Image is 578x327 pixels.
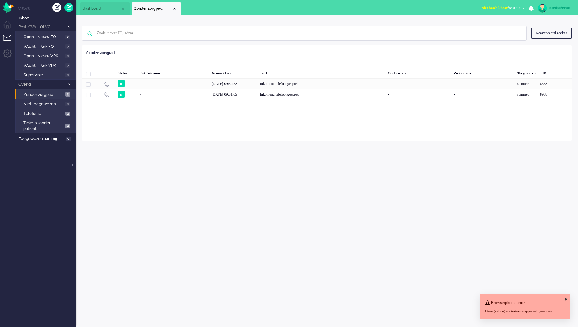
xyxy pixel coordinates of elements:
div: denisehmsc [549,5,572,11]
a: Wacht - Park VPK 0 [18,62,75,69]
span: dashboard [83,6,121,11]
li: Niet beschikbaarfor 00:00 [478,2,529,15]
span: o [118,80,125,87]
span: 0 [65,102,70,106]
span: Supervisie [24,72,63,78]
li: Tickets menu [3,35,17,48]
div: 8968 [538,89,572,99]
a: denisehmsc [537,4,572,13]
span: Open - Nieuw VPK [24,53,63,59]
span: Wacht - Park VPK [24,63,63,69]
span: Inbox [19,15,76,21]
h4: Browserphone error [485,300,565,305]
li: Dashboard menu [3,21,17,34]
div: 8968 [82,89,572,99]
div: Patiëntnaam [138,66,209,78]
span: n [118,91,125,98]
div: Close tab [172,6,177,11]
span: for 00:00 [482,6,521,10]
div: - [138,78,209,89]
div: [DATE] 09:51:05 [209,89,258,99]
div: Geavanceerd zoeken [531,28,572,38]
span: 2 [65,92,70,97]
span: Wacht - Park FO [24,44,63,50]
div: Ziekenhuis [452,66,515,78]
div: - [386,89,452,99]
div: [DATE] 09:52:52 [209,78,258,89]
span: 0 [65,73,70,77]
a: Quick Ticket [64,3,73,12]
div: Titel [258,66,386,78]
span: 0 [66,137,71,141]
span: Zonder zorgpad [24,92,64,98]
div: 8553 [82,78,572,89]
span: 0 [65,63,70,68]
div: Creëer ticket [52,3,61,12]
span: Open - Nieuw FO [24,34,63,40]
a: Niet toegewezen 0 [18,100,75,107]
div: Inkomend telefoongesprek [258,89,386,99]
img: ic_telephone_grey.svg [104,92,109,97]
div: Zonder zorgpad [86,50,115,56]
div: Inkomend telefoongesprek [258,78,386,89]
img: ic_telephone_grey.svg [104,82,109,87]
div: Onderwerp [386,66,452,78]
input: Zoek: ticket ID, adres [92,26,518,40]
div: stanmsc [515,89,538,99]
div: - [138,89,209,99]
a: Toegewezen aan mij 0 [18,135,76,142]
span: 0 [65,54,70,58]
div: Toegewezen [515,66,538,78]
li: Views [18,6,76,11]
span: 2 [65,124,70,128]
div: stanmsc [515,78,538,89]
div: Status [115,66,138,78]
a: Supervisie 0 [18,71,75,78]
a: Inbox [18,15,76,21]
div: - [386,78,452,89]
li: Dashboard [80,2,130,15]
li: View [132,2,181,15]
a: Open - Nieuw VPK 0 [18,52,75,59]
span: 2 [65,112,70,116]
span: Niet toegewezen [24,101,63,107]
a: Zonder zorgpad 2 [18,91,75,98]
a: Wacht - Park FO 0 [18,43,75,50]
a: Omnidesk [3,4,14,8]
span: Overig [18,82,64,87]
div: - [452,78,515,89]
a: Open - Nieuw FO 0 [18,33,75,40]
span: Tickets zonder patient [23,120,63,131]
span: 0 [65,44,70,49]
button: Niet beschikbaarfor 00:00 [478,4,529,12]
a: Tickets zonder patient 2 [18,119,75,131]
div: Gemaakt op [209,66,258,78]
span: Post-CVA - OLVG [18,24,64,30]
li: Admin menu [3,49,17,63]
img: flow_omnibird.svg [3,2,14,13]
div: 8553 [538,78,572,89]
div: Geen (valide) audio-invoerapparaat gevonden [485,309,565,314]
span: Toegewezen aan mij [19,136,64,142]
a: Telefonie 2 [18,110,75,117]
div: - [452,89,515,99]
img: avatar [538,4,547,13]
span: Telefonie [24,111,64,117]
span: Niet beschikbaar [482,6,508,10]
span: Zonder zorgpad [134,6,172,11]
div: TID [538,66,572,78]
div: Close tab [121,6,125,11]
span: 0 [65,35,70,39]
img: ic-search-icon.svg [82,26,98,42]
